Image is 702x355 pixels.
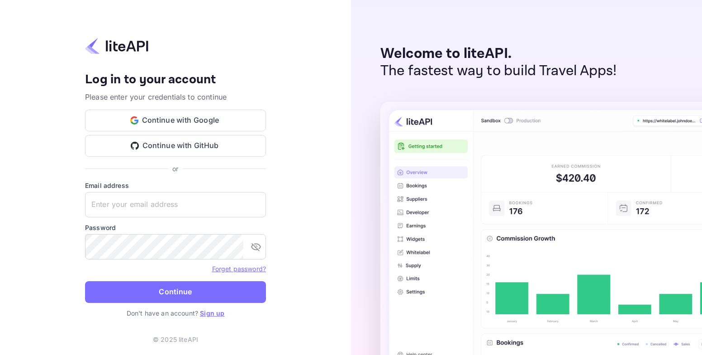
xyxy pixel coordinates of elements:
[85,135,266,157] button: Continue with GitHub
[380,62,617,80] p: The fastest way to build Travel Apps!
[153,335,198,344] p: © 2025 liteAPI
[85,181,266,190] label: Email address
[85,308,266,318] p: Don't have an account?
[85,91,266,102] p: Please enter your credentials to continue
[212,265,266,273] a: Forget password?
[85,72,266,88] h4: Log in to your account
[200,309,224,317] a: Sign up
[85,281,266,303] button: Continue
[212,264,266,273] a: Forget password?
[85,192,266,217] input: Enter your email address
[85,37,148,55] img: liteapi
[85,110,266,131] button: Continue with Google
[85,223,266,232] label: Password
[380,45,617,62] p: Welcome to liteAPI.
[172,164,178,173] p: or
[247,238,265,256] button: toggle password visibility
